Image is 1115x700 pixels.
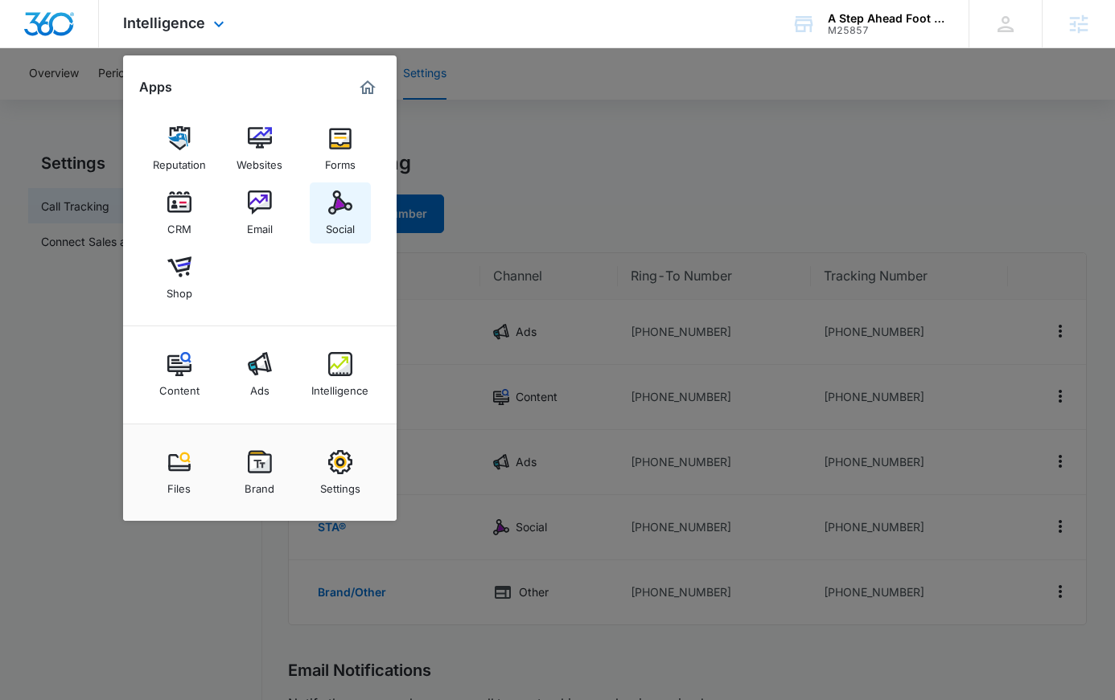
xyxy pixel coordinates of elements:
div: Content [159,376,200,397]
a: Files [149,442,210,503]
a: Brand [229,442,290,503]
a: Social [310,182,371,244]
h2: Apps [139,80,172,95]
div: Forms [325,150,356,171]
div: Settings [320,474,360,495]
a: Marketing 360® Dashboard [355,75,381,100]
div: Files [167,474,191,495]
div: Reputation [153,150,206,171]
div: Intelligence [311,376,368,397]
span: Intelligence [123,14,205,31]
a: CRM [149,182,210,244]
div: Websites [237,150,282,171]
a: Websites [229,118,290,179]
a: Shop [149,247,210,308]
div: Brand [245,474,274,495]
div: account name [828,12,945,25]
a: Settings [310,442,371,503]
div: Social [326,215,355,235]
div: CRM [167,215,191,235]
a: Email [229,182,290,244]
a: Intelligence [310,344,371,405]
div: account id [828,25,945,36]
div: Shop [167,279,192,300]
div: Email [247,215,273,235]
a: Content [149,344,210,405]
div: Ads [250,376,269,397]
a: Ads [229,344,290,405]
a: Forms [310,118,371,179]
a: Reputation [149,118,210,179]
